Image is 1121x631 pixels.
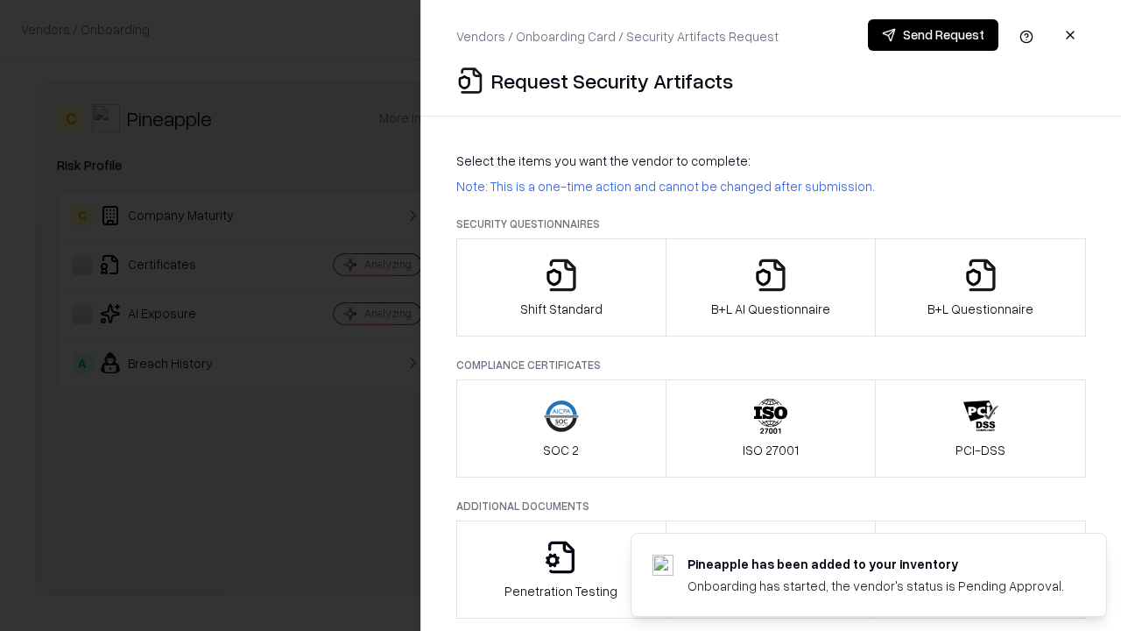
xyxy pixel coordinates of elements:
button: Send Request [868,19,998,51]
p: B+L Questionnaire [927,300,1033,318]
button: Penetration Testing [456,521,666,619]
button: SOC 2 [456,379,666,478]
p: Note: This is a one-time action and cannot be changed after submission. [456,177,1086,195]
button: Shift Standard [456,238,666,337]
p: Request Security Artifacts [491,67,733,95]
p: Compliance Certificates [456,358,1086,372]
p: B+L AI Questionnaire [711,300,830,318]
button: ISO 27001 [666,379,877,478]
p: PCI-DSS [955,441,1005,459]
p: Shift Standard [520,300,603,318]
button: B+L Questionnaire [875,238,1086,337]
button: Data Processing Agreement [875,521,1086,619]
p: Penetration Testing [504,582,617,600]
p: Select the items you want the vendor to complete: [456,152,1086,170]
p: ISO 27001 [743,441,799,459]
p: SOC 2 [543,441,579,459]
p: Additional Documents [456,499,1086,514]
div: Pineapple has been added to your inventory [687,555,1064,573]
p: Security Questionnaires [456,216,1086,231]
button: B+L AI Questionnaire [666,238,877,337]
div: Onboarding has started, the vendor's status is Pending Approval. [687,577,1064,595]
p: Vendors / Onboarding Card / Security Artifacts Request [456,27,779,46]
button: Privacy Policy [666,521,877,619]
img: pineappleenergy.com [652,555,673,576]
button: PCI-DSS [875,379,1086,478]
